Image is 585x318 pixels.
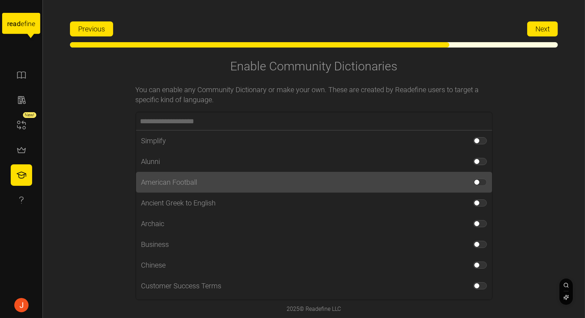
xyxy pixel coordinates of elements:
[78,22,105,36] span: Previous
[141,260,166,270] div: Chinese
[14,298,29,312] img: Joey Stafford
[141,198,216,208] div: Ancient Greek to English
[13,20,16,28] tspan: a
[70,21,113,36] button: Previous
[26,20,28,28] tspan: i
[141,156,160,167] div: Alunni
[141,239,169,249] div: Business
[28,20,32,28] tspan: n
[7,20,10,28] tspan: r
[535,22,550,36] span: Next
[141,281,222,291] div: Customer Success Terms
[24,20,27,28] tspan: f
[23,112,36,118] div: New!
[9,20,13,28] tspan: e
[141,219,165,229] div: Archaic
[231,58,398,74] h1: Enable Community Dictionaries
[141,136,166,146] div: Simplify
[136,85,493,105] p: You can enable any Community Dictionary or make your own. These are created by Readefine users to...
[2,6,40,45] a: readefine
[141,177,197,187] div: American Football
[17,20,21,28] tspan: d
[527,21,558,36] button: Next
[32,20,35,28] tspan: e
[21,20,24,28] tspan: e
[283,301,345,317] div: 2025 © Readefine LLC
